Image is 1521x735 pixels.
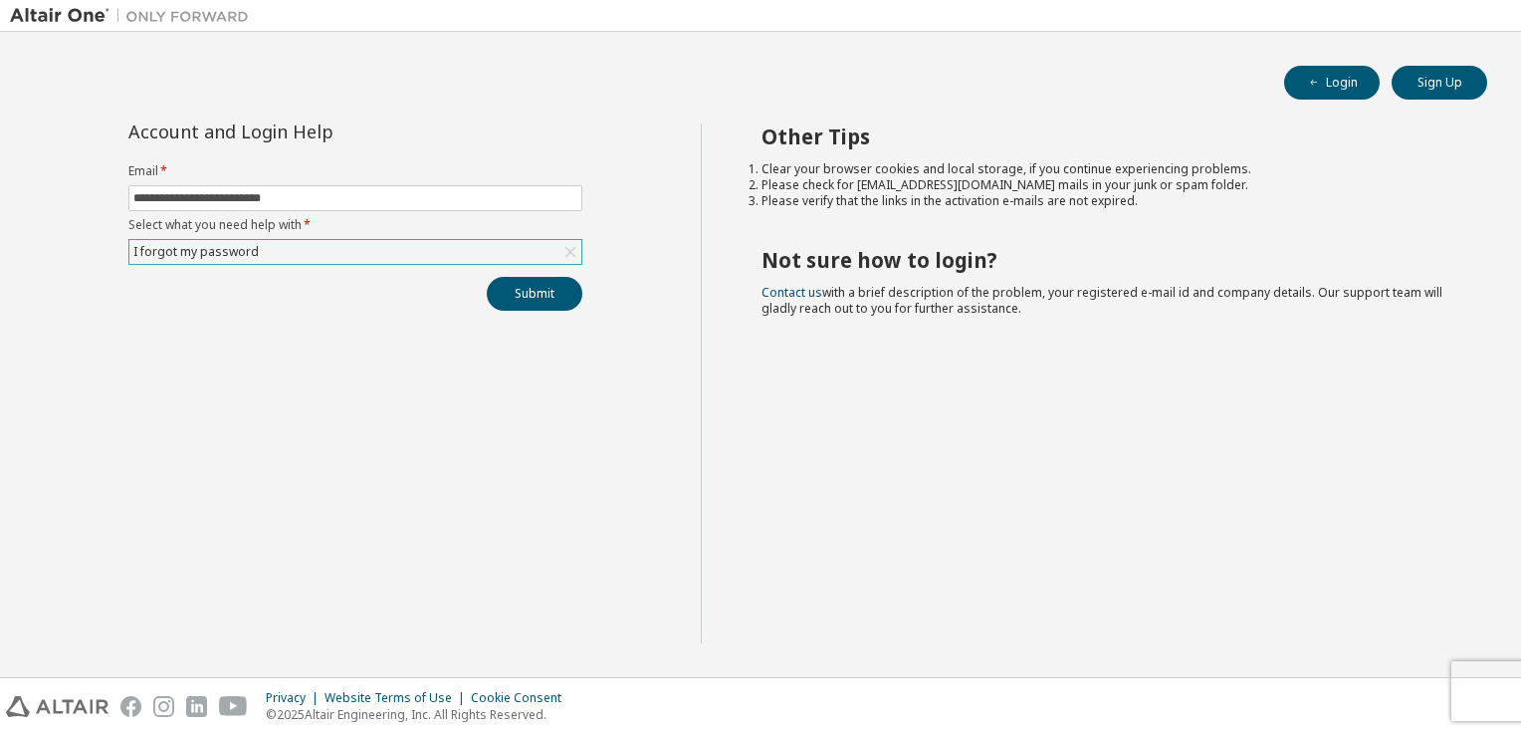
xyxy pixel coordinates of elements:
[266,706,573,723] p: © 2025 Altair Engineering, Inc. All Rights Reserved.
[130,241,262,263] div: I forgot my password
[129,240,581,264] div: I forgot my password
[761,284,1442,317] span: with a brief description of the problem, your registered e-mail id and company details. Our suppo...
[761,193,1452,209] li: Please verify that the links in the activation e-mails are not expired.
[761,177,1452,193] li: Please check for [EMAIL_ADDRESS][DOMAIN_NAME] mails in your junk or spam folder.
[128,123,492,139] div: Account and Login Help
[186,696,207,717] img: linkedin.svg
[128,163,582,179] label: Email
[219,696,248,717] img: youtube.svg
[6,696,109,717] img: altair_logo.svg
[487,277,582,311] button: Submit
[128,217,582,233] label: Select what you need help with
[761,123,1452,149] h2: Other Tips
[325,690,471,706] div: Website Terms of Use
[10,6,259,26] img: Altair One
[1284,66,1380,100] button: Login
[761,161,1452,177] li: Clear your browser cookies and local storage, if you continue experiencing problems.
[120,696,141,717] img: facebook.svg
[1392,66,1487,100] button: Sign Up
[761,247,1452,273] h2: Not sure how to login?
[266,690,325,706] div: Privacy
[471,690,573,706] div: Cookie Consent
[761,284,822,301] a: Contact us
[153,696,174,717] img: instagram.svg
